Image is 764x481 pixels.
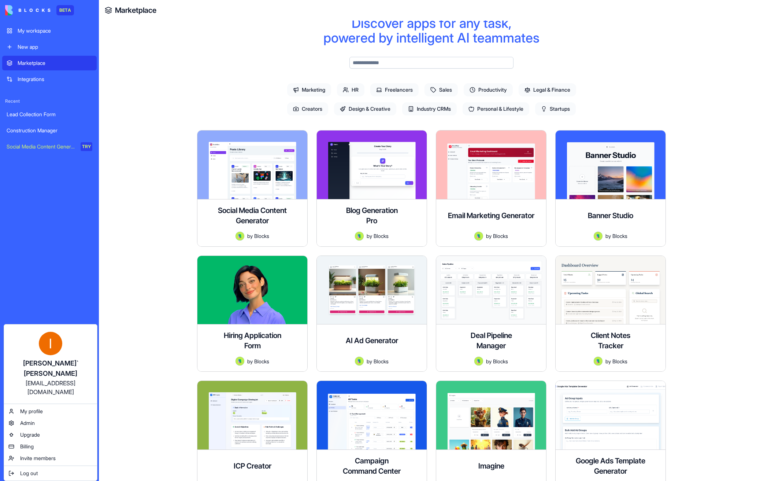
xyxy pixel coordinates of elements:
[5,417,96,429] a: Admin
[39,332,62,355] img: ACg8ocJjRr_lX_gjJ66ofxXrpCo7uNiZTt8XcpyKgwwl8YU-E5VaaQ=s96-c
[7,111,92,118] div: Lead Collection Form
[20,431,40,438] span: Upgrade
[5,405,96,417] a: My profile
[20,455,56,462] span: Invite members
[5,429,96,441] a: Upgrade
[20,470,38,477] span: Log out
[5,326,96,402] a: [PERSON_NAME]` [PERSON_NAME][EMAIL_ADDRESS][DOMAIN_NAME]
[5,452,96,464] a: Invite members
[7,143,75,150] div: Social Media Content Generator
[11,379,90,396] div: [EMAIL_ADDRESS][DOMAIN_NAME]
[7,127,92,134] div: Construction Manager
[20,419,35,427] span: Admin
[5,441,96,452] a: Billing
[20,408,43,415] span: My profile
[2,98,97,104] span: Recent
[11,358,90,379] div: [PERSON_NAME]` [PERSON_NAME]
[20,443,34,450] span: Billing
[81,142,92,151] div: TRY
